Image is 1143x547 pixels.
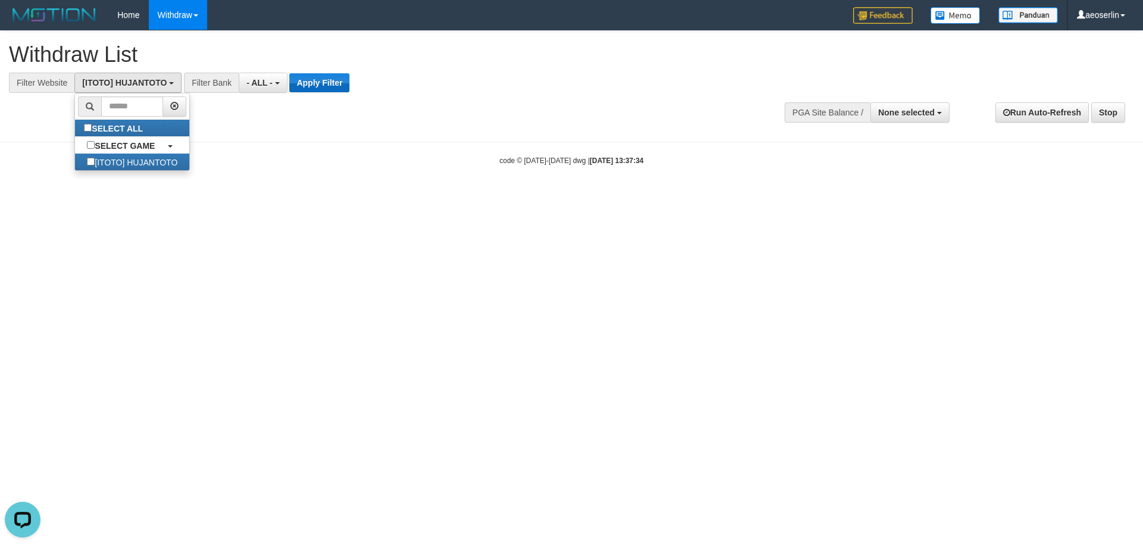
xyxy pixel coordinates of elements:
[75,137,189,154] a: SELECT GAME
[289,73,349,92] button: Apply Filter
[930,7,980,24] img: Button%20Memo.svg
[75,154,189,170] label: [ITOTO] HUJANTOTO
[239,73,287,93] button: - ALL -
[499,157,644,165] small: code © [DATE]-[DATE] dwg |
[9,43,750,67] h1: Withdraw List
[995,102,1089,123] a: Run Auto-Refresh
[87,141,95,149] input: SELECT GAME
[82,78,167,87] span: [ITOTO] HUJANTOTO
[1091,102,1125,123] a: Stop
[9,6,99,24] img: MOTION_logo.png
[184,73,239,93] div: Filter Bank
[878,108,935,117] span: None selected
[75,120,155,136] label: SELECT ALL
[870,102,950,123] button: None selected
[853,7,913,24] img: Feedback.jpg
[95,141,155,151] b: SELECT GAME
[246,78,273,87] span: - ALL -
[84,124,92,132] input: SELECT ALL
[74,73,182,93] button: [ITOTO] HUJANTOTO
[785,102,870,123] div: PGA Site Balance /
[5,5,40,40] button: Open LiveChat chat widget
[590,157,644,165] strong: [DATE] 13:37:34
[9,73,74,93] div: Filter Website
[998,7,1058,23] img: panduan.png
[87,158,95,165] input: [ITOTO] HUJANTOTO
